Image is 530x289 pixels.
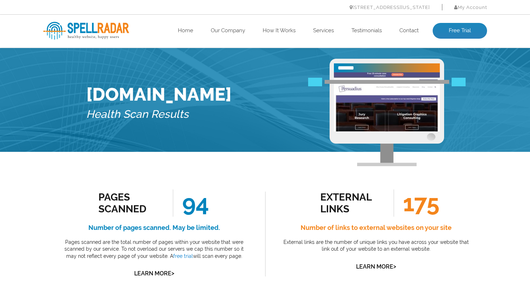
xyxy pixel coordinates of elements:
[394,189,439,217] span: 175
[173,253,193,259] a: free trial
[98,191,163,215] div: Pages Scanned
[86,84,232,105] h1: [DOMAIN_NAME]
[86,105,232,124] h5: Health Scan Results
[173,189,209,217] span: 94
[356,263,396,270] a: Learn More>
[334,72,440,131] img: Free Website Analysis
[330,59,444,166] img: Free Webiste Analysis
[281,222,471,233] h4: Number of links to external websites on your site
[59,239,249,260] p: Pages scanned are the total number of pages within your website that were scanned by our service....
[134,270,174,277] a: Learn More>
[59,222,249,233] h4: Number of pages scanned. May be limited.
[281,239,471,253] p: External links are the number of unique links you have across your website that link out of your ...
[171,268,174,278] span: >
[320,191,385,215] div: external links
[393,261,396,271] span: >
[308,78,466,86] img: Free Webiste Analysis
